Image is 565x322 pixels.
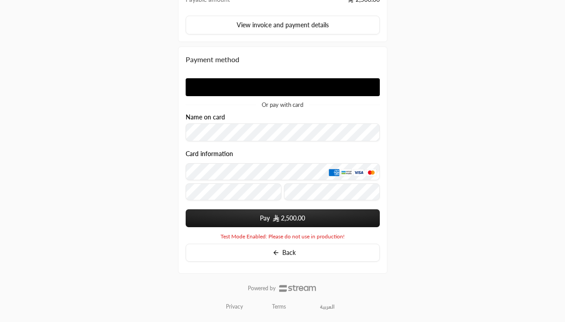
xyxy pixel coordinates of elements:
[366,169,377,176] img: MasterCard
[329,169,340,176] img: AMEX
[186,16,380,34] button: View invoice and payment details
[186,150,233,157] legend: Card information
[221,233,344,240] span: Test Mode Enabled: Please do not use in production!
[273,215,279,222] img: SAR
[284,183,380,200] input: CVC
[186,244,380,262] button: Back
[186,54,380,65] div: Payment method
[186,163,380,180] input: Credit Card
[186,114,225,121] label: Name on card
[186,183,281,200] input: Expiry date
[281,214,305,223] span: 2,500.00
[248,285,276,292] p: Powered by
[186,114,380,142] div: Name on card
[186,209,380,227] button: Pay SAR2,500.00
[262,102,303,108] span: Or pay with card
[353,169,364,176] img: Visa
[315,299,340,315] a: العربية
[341,169,352,176] img: MADA
[272,303,286,310] a: Terms
[282,250,296,256] span: Back
[226,303,243,310] a: Privacy
[186,150,380,203] div: Card information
